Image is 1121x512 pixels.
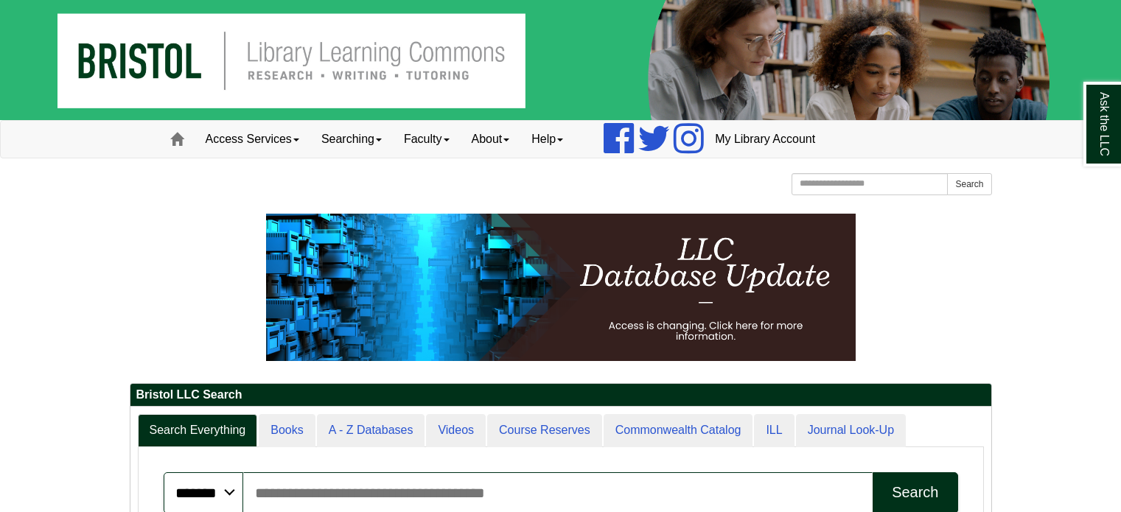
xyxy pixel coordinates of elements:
[426,414,486,447] a: Videos
[796,414,906,447] a: Journal Look-Up
[138,414,258,447] a: Search Everything
[947,173,991,195] button: Search
[604,414,753,447] a: Commonwealth Catalog
[259,414,315,447] a: Books
[195,121,310,158] a: Access Services
[317,414,425,447] a: A - Z Databases
[130,384,991,407] h2: Bristol LLC Search
[266,214,856,361] img: HTML tutorial
[892,484,938,501] div: Search
[310,121,393,158] a: Searching
[461,121,521,158] a: About
[393,121,461,158] a: Faculty
[704,121,826,158] a: My Library Account
[754,414,794,447] a: ILL
[487,414,602,447] a: Course Reserves
[520,121,574,158] a: Help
